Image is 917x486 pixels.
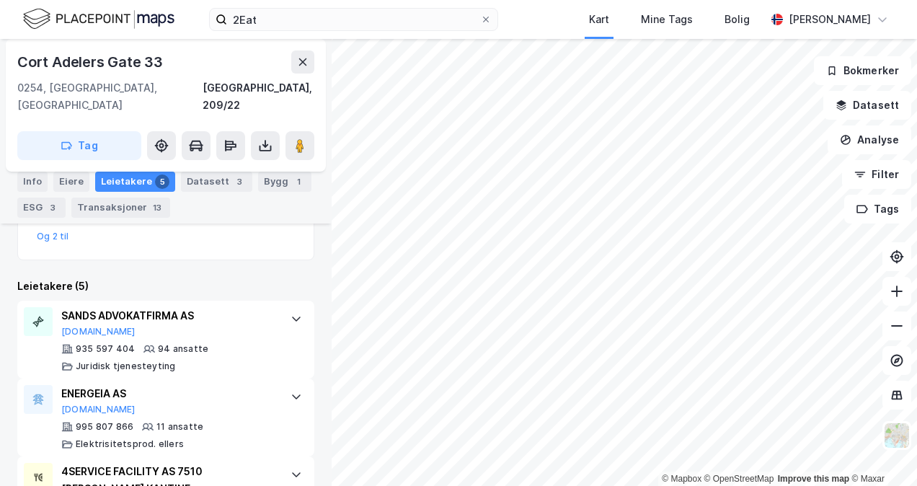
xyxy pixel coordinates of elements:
[828,125,911,154] button: Analyse
[181,172,252,192] div: Datasett
[76,343,135,355] div: 935 597 404
[17,131,141,160] button: Tag
[17,50,166,74] div: Cort Adelers Gate 33
[17,278,314,295] div: Leietakere (5)
[814,56,911,85] button: Bokmerker
[662,474,701,484] a: Mapbox
[778,474,849,484] a: Improve this map
[37,231,69,242] button: Og 2 til
[45,200,60,215] div: 3
[823,91,911,120] button: Datasett
[641,11,693,28] div: Mine Tags
[232,174,247,189] div: 3
[76,438,184,450] div: Elektrisitetsprod. ellers
[704,474,774,484] a: OpenStreetMap
[203,79,314,114] div: [GEOGRAPHIC_DATA], 209/22
[725,11,750,28] div: Bolig
[155,174,169,189] div: 5
[61,404,136,415] button: [DOMAIN_NAME]
[76,361,175,372] div: Juridisk tjenesteyting
[258,172,311,192] div: Bygg
[789,11,871,28] div: [PERSON_NAME]
[17,172,48,192] div: Info
[61,385,276,402] div: ENERGEIA AS
[158,343,208,355] div: 94 ansatte
[71,198,170,218] div: Transaksjoner
[61,326,136,337] button: [DOMAIN_NAME]
[227,9,480,30] input: Søk på adresse, matrikkel, gårdeiere, leietakere eller personer
[76,421,133,433] div: 995 807 866
[291,174,306,189] div: 1
[17,198,66,218] div: ESG
[156,421,203,433] div: 11 ansatte
[17,79,203,114] div: 0254, [GEOGRAPHIC_DATA], [GEOGRAPHIC_DATA]
[845,417,917,486] iframe: Chat Widget
[589,11,609,28] div: Kart
[845,417,917,486] div: Kontrollprogram for chat
[95,172,175,192] div: Leietakere
[150,200,164,215] div: 13
[61,307,276,324] div: SANDS ADVOKATFIRMA AS
[844,195,911,224] button: Tags
[53,172,89,192] div: Eiere
[842,160,911,189] button: Filter
[23,6,174,32] img: logo.f888ab2527a4732fd821a326f86c7f29.svg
